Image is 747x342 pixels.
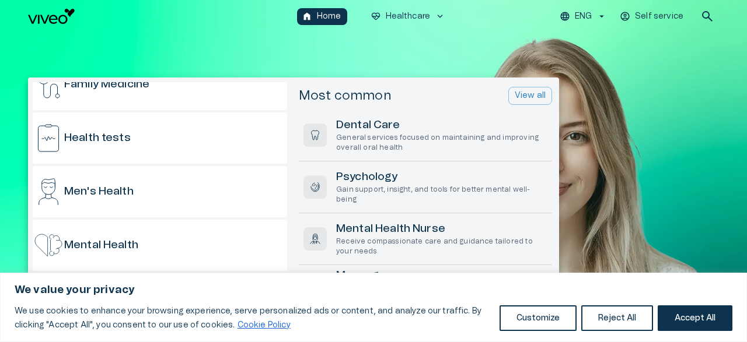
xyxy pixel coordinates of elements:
button: Accept All [658,305,732,331]
p: General services focused on maintaining and improving overall oral health [336,133,547,153]
p: Receive compassionate care and guidance tailored to your needs [336,237,547,256]
h6: Massage [336,268,547,284]
h6: Health tests [64,131,131,146]
h6: Men's Health [64,184,134,200]
span: Help [60,9,77,19]
h6: Family Medicine [64,77,149,93]
button: Customize [500,305,577,331]
p: We use cookies to enhance your browsing experience, serve personalized ads or content, and analyz... [15,304,491,332]
h5: Most common [299,87,392,104]
a: Cookie Policy [237,320,291,330]
h6: Mental Health Nurse [336,221,547,237]
h6: Psychology [336,170,547,185]
p: Gain support, insight, and tools for better mental well-being [336,185,547,205]
button: View all [508,87,552,105]
h6: Dental Care [336,118,547,133]
h6: Mental Health [64,238,138,253]
p: View all [515,90,546,102]
p: We value your privacy [15,283,732,297]
button: Reject All [581,305,653,331]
